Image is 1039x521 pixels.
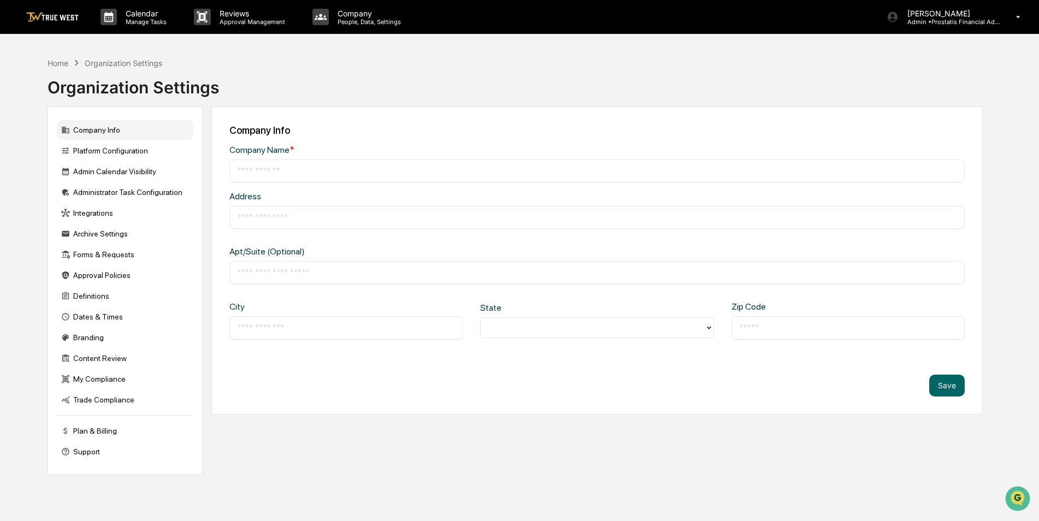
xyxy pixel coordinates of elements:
a: Powered byPylon [77,185,132,193]
div: Dates & Times [57,307,193,327]
div: Integrations [57,203,193,223]
p: People, Data, Settings [329,18,406,26]
div: Platform Configuration [57,141,193,161]
p: Manage Tasks [117,18,172,26]
div: Trade Compliance [57,390,193,410]
span: Data Lookup [22,158,69,169]
div: State [480,303,585,313]
div: Admin Calendar Visibility [57,162,193,181]
div: Content Review [57,348,193,368]
div: Support [57,442,193,461]
div: City [229,301,334,312]
div: Definitions [57,286,193,306]
div: We're available if you need us! [37,94,138,103]
div: Plan & Billing [57,421,193,441]
div: Archive Settings [57,224,193,244]
button: Start new chat [186,87,199,100]
div: Home [48,58,68,68]
p: Company [329,9,406,18]
span: Attestations [90,138,135,149]
div: Administrator Task Configuration [57,182,193,202]
div: Address [229,191,560,202]
img: 1746055101610-c473b297-6a78-478c-a979-82029cc54cd1 [11,84,31,103]
p: How can we help? [11,23,199,40]
div: My Compliance [57,369,193,389]
div: Start new chat [37,84,179,94]
div: Organization Settings [48,69,219,97]
span: Pylon [109,185,132,193]
div: Zip Code [731,301,836,312]
p: Reviews [211,9,291,18]
div: Approval Policies [57,265,193,285]
p: [PERSON_NAME] [899,9,1000,18]
p: Approval Management [211,18,291,26]
div: 🔎 [11,159,20,168]
span: Preclearance [22,138,70,149]
div: Organization Settings [85,58,162,68]
div: Branding [57,328,193,347]
a: 🖐️Preclearance [7,133,75,153]
div: Apt/Suite (Optional) [229,246,560,257]
iframe: Open customer support [1004,485,1034,514]
div: Company Info [57,120,193,140]
div: 🖐️ [11,139,20,147]
div: Forms & Requests [57,245,193,264]
div: Company Name [229,145,560,155]
p: Calendar [117,9,172,18]
img: logo [26,12,79,22]
div: Company Info [229,125,965,136]
p: Admin • Prostatis Financial Advisors [899,18,1000,26]
div: 🗄️ [79,139,88,147]
a: 🔎Data Lookup [7,154,73,174]
a: 🗄️Attestations [75,133,140,153]
button: Save [929,375,965,396]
